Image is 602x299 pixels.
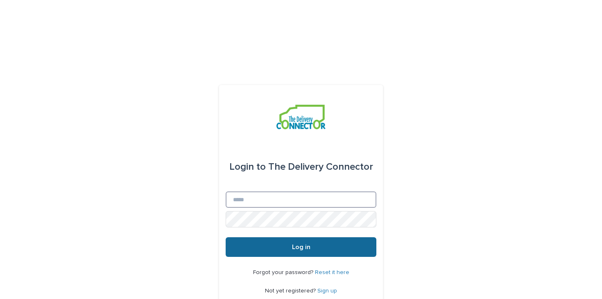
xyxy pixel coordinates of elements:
[253,270,315,275] span: Forgot your password?
[292,244,310,250] span: Log in
[229,155,373,178] div: The Delivery Connector
[276,105,325,129] img: aCWQmA6OSGG0Kwt8cj3c
[226,237,376,257] button: Log in
[315,270,349,275] a: Reset it here
[229,162,266,172] span: Login to
[317,288,337,294] a: Sign up
[265,288,317,294] span: Not yet registered?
